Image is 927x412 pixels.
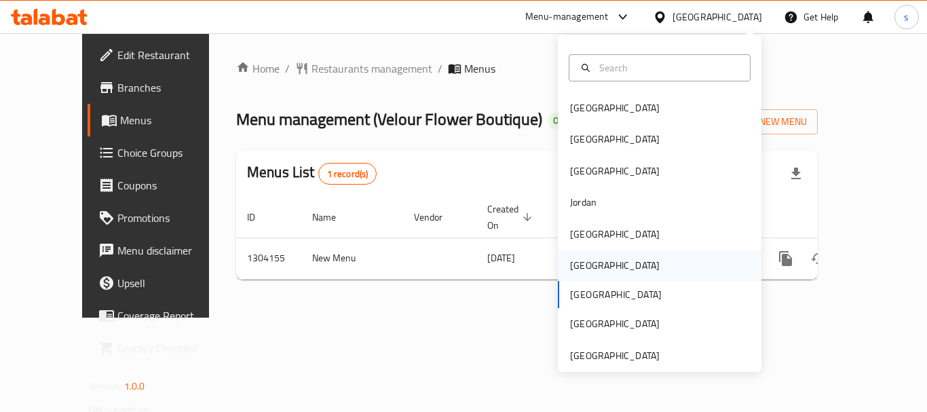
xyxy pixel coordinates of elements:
[117,275,226,291] span: Upsell
[570,100,660,115] div: [GEOGRAPHIC_DATA]
[570,227,660,242] div: [GEOGRAPHIC_DATA]
[318,163,377,185] div: Total records count
[124,377,145,395] span: 1.0.0
[570,258,660,273] div: [GEOGRAPHIC_DATA]
[88,202,237,234] a: Promotions
[438,60,442,77] li: /
[570,348,660,363] div: [GEOGRAPHIC_DATA]
[570,195,597,210] div: Jordan
[117,210,226,226] span: Promotions
[247,209,273,225] span: ID
[802,242,835,275] button: Change Status
[548,113,579,129] div: Open
[414,209,460,225] span: Vendor
[88,234,237,267] a: Menu disclaimer
[570,316,660,331] div: [GEOGRAPHIC_DATA]
[88,104,237,136] a: Menus
[117,307,226,324] span: Coverage Report
[312,209,354,225] span: Name
[236,60,280,77] a: Home
[673,10,762,24] div: [GEOGRAPHIC_DATA]
[88,332,237,364] a: Grocery Checklist
[247,162,377,185] h2: Menus List
[88,299,237,332] a: Coverage Report
[723,113,807,130] span: Add New Menu
[88,39,237,71] a: Edit Restaurant
[464,60,495,77] span: Menus
[117,47,226,63] span: Edit Restaurant
[487,201,536,233] span: Created On
[780,157,812,190] div: Export file
[904,10,909,24] span: s
[117,340,226,356] span: Grocery Checklist
[525,9,609,25] div: Menu-management
[117,242,226,259] span: Menu disclaimer
[117,145,226,161] span: Choice Groups
[236,238,301,279] td: 1304155
[311,60,432,77] span: Restaurants management
[88,136,237,169] a: Choice Groups
[120,112,226,128] span: Menus
[594,60,742,75] input: Search
[236,60,818,77] nav: breadcrumb
[770,242,802,275] button: more
[301,238,403,279] td: New Menu
[88,267,237,299] a: Upsell
[117,177,226,193] span: Coupons
[88,169,237,202] a: Coupons
[285,60,290,77] li: /
[295,60,432,77] a: Restaurants management
[89,377,122,395] span: Version:
[117,79,226,96] span: Branches
[713,109,818,134] button: Add New Menu
[319,168,377,181] span: 1 record(s)
[570,132,660,147] div: [GEOGRAPHIC_DATA]
[487,249,515,267] span: [DATE]
[570,164,660,179] div: [GEOGRAPHIC_DATA]
[88,71,237,104] a: Branches
[236,104,542,134] span: Menu management ( Velour Flower Boutique )
[548,115,579,126] span: Open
